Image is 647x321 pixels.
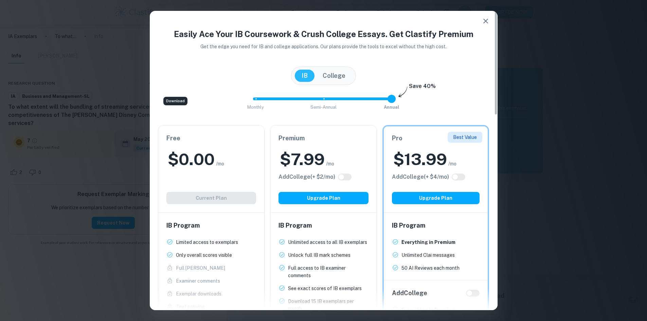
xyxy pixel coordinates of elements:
[401,238,455,246] p: Everything in Premium
[392,192,480,204] button: Upgrade Plan
[176,264,225,272] p: Full [PERSON_NAME]
[401,264,460,272] p: 50 AI Reviews each month
[158,28,489,40] h4: Easily Ace Your IB Coursework & Crush College Essays. Get Clastify Premium
[392,173,449,181] h6: Click to see all the additional College features.
[278,173,335,181] h6: Click to see all the additional College features.
[288,238,367,246] p: Unlimited access to all IB exemplars
[316,70,352,82] button: College
[393,148,447,170] h2: $ 13.99
[163,97,187,105] div: Download
[176,238,238,246] p: Limited access to exemplars
[280,148,325,170] h2: $ 7.99
[409,82,436,94] h6: Save 40%
[392,133,480,143] h6: Pro
[166,221,256,230] h6: IB Program
[288,264,369,279] p: Full access to IB examiner comments
[278,133,369,143] h6: Premium
[398,86,408,98] img: subscription-arrow.svg
[288,251,351,259] p: Unlock full IB mark schemes
[278,192,369,204] button: Upgrade Plan
[448,160,456,167] span: /mo
[168,148,215,170] h2: $ 0.00
[278,221,369,230] h6: IB Program
[326,160,334,167] span: /mo
[247,105,264,110] span: Monthly
[191,43,456,50] p: Get the edge you need for IB and college applications. Our plans provide the tools to excel witho...
[176,251,232,259] p: Only overall scores visible
[392,221,480,230] h6: IB Program
[310,105,337,110] span: Semi-Annual
[384,105,399,110] span: Annual
[453,133,477,141] p: Best Value
[295,70,314,82] button: IB
[216,160,224,167] span: /mo
[288,285,362,292] p: See exact scores of IB exemplars
[166,133,256,143] h6: Free
[401,251,455,259] p: Unlimited Clai messages
[176,277,220,285] p: Examiner comments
